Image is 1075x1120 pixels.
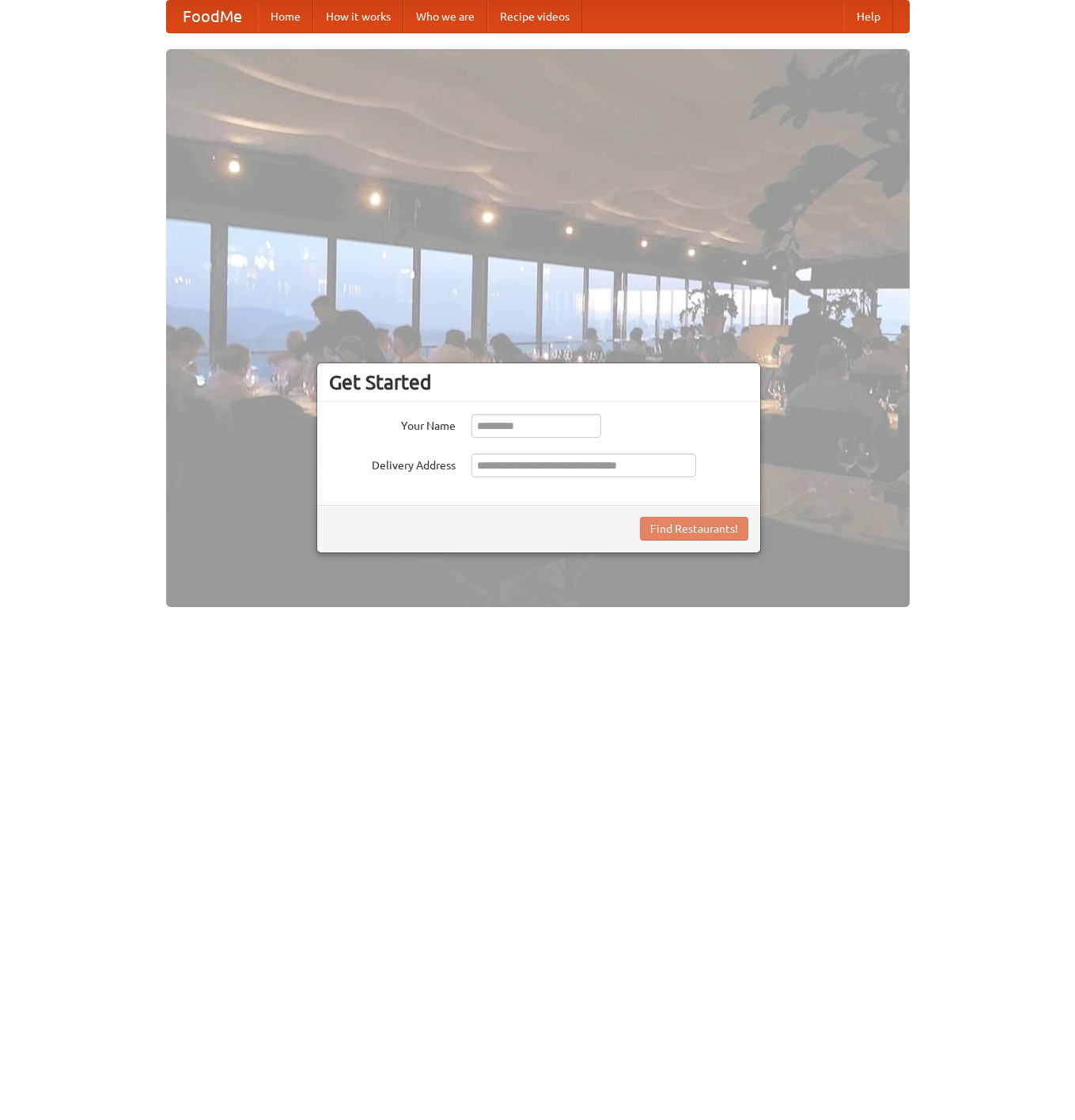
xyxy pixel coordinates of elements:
[640,517,748,541] button: Find Restaurants!
[329,370,748,394] h3: Get Started
[329,414,456,434] label: Your Name
[329,454,456,473] label: Delivery Address
[167,1,258,32] a: FoodMe
[844,1,893,32] a: Help
[403,1,487,32] a: Who we are
[258,1,313,32] a: Home
[487,1,582,32] a: Recipe videos
[313,1,403,32] a: How it works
